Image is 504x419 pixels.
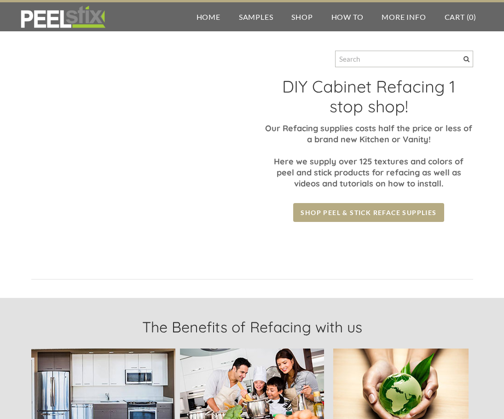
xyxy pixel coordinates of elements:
[265,123,472,145] font: Our Refacing supplies costs half the price or less of a brand new Kitchen or Vanity!
[142,318,362,336] font: The Benefits of Refacing with us
[469,12,474,21] span: 0
[187,2,230,31] a: Home
[18,6,107,29] img: REFACE SUPPLIES
[282,2,322,31] a: Shop
[265,76,473,123] h2: DIY Cabinet Refacing 1 stop shop!
[293,203,444,222] a: Shop Peel & Stick Reface Supplies
[435,2,486,31] a: Cart (0)
[463,56,469,62] span: Search
[230,2,283,31] a: Samples
[274,156,463,189] font: Here we supply over 125 textures and colors of peel and stick products for refacing as well as vi...
[335,51,473,67] input: Search
[322,2,373,31] a: How To
[372,2,435,31] a: More Info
